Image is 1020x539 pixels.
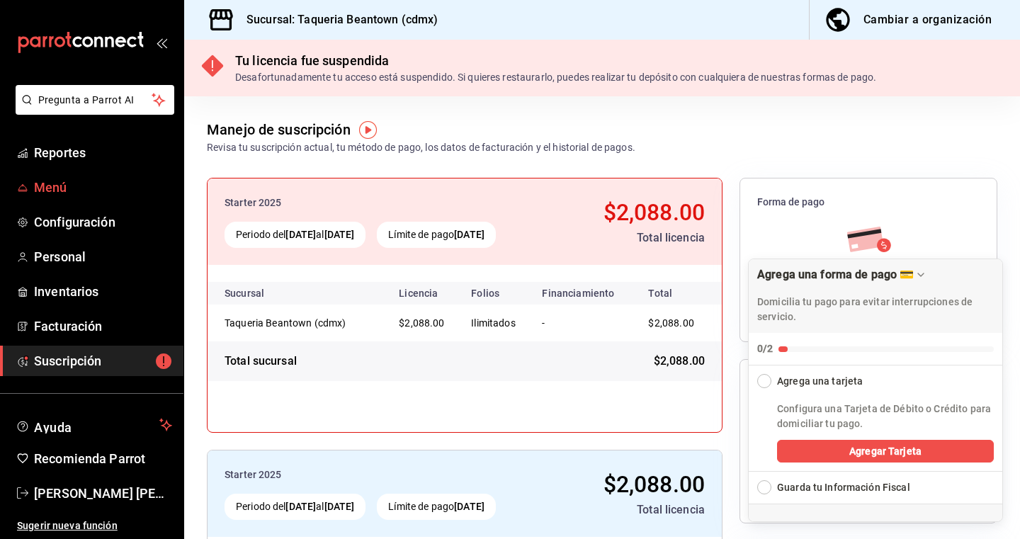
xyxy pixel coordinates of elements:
div: Total licencia [555,501,705,518]
span: Inventarios [34,282,172,301]
strong: [DATE] [454,229,484,240]
span: $2,088.00 [654,353,705,370]
div: Agrega una forma de pago 💳 [757,268,914,281]
div: Taqueria Beantown (cdmx) [225,316,366,330]
strong: [DATE] [324,501,355,512]
span: Configuración [34,212,172,232]
span: Suscripción [34,351,172,370]
th: Licencia [387,282,460,305]
div: Sucursal [225,288,302,299]
div: Guarda tu Información Fiscal [777,480,910,495]
th: Folios [460,282,531,305]
div: Periodo del al [225,494,365,520]
span: Menú [34,178,172,197]
span: $2,088.00 [648,317,693,329]
h3: Sucursal: Taqueria Beantown (cdmx) [235,11,438,28]
strong: [DATE] [285,501,316,512]
div: Límite de pago [377,222,496,248]
div: Agrega una tarjeta [777,374,863,389]
button: Pregunta a Parrot AI [16,85,174,115]
div: Total sucursal [225,353,297,370]
button: Agregar Tarjeta [777,440,994,463]
a: Pregunta a Parrot AI [10,103,174,118]
div: Total licencia [555,229,705,246]
td: Ilimitados [460,305,531,341]
div: Manejo de suscripción [207,119,351,140]
span: Agregar Tarjeta [849,444,922,459]
div: Periodo del al [225,222,365,248]
div: Agrega una forma de pago 💳 [748,259,1003,522]
p: Domicilia tu pago para evitar interrupciones de servicio. [757,295,994,324]
div: Drag to move checklist [749,259,1002,333]
strong: [DATE] [454,501,484,512]
span: [PERSON_NAME] [PERSON_NAME] [34,484,172,503]
button: Expand Checklist [749,472,1002,504]
span: Forma de pago [757,195,980,209]
strong: [DATE] [285,229,316,240]
div: Starter 2025 [225,195,544,210]
span: Sugerir nueva función [17,518,172,533]
div: Tu licencia fue suspendida [235,51,876,70]
button: Collapse Checklist [749,365,1002,389]
span: Facturación [34,317,172,336]
th: Total [631,282,722,305]
span: $2,088.00 [603,471,705,498]
div: Cambiar a organización [863,10,992,30]
p: Configura una Tarjeta de Débito o Crédito para domiciliar tu pago. [777,402,994,431]
span: Reportes [34,143,172,162]
td: - [531,305,631,341]
span: Ayuda [34,416,154,433]
img: Tooltip marker [359,121,377,139]
span: Recomienda Parrot [34,449,172,468]
strong: [DATE] [324,229,355,240]
button: open_drawer_menu [156,37,167,48]
div: 0/2 [757,341,773,356]
div: Límite de pago [377,494,496,520]
div: Revisa tu suscripción actual, tu método de pago, los datos de facturación y el historial de pagos. [207,140,635,155]
div: Starter 2025 [225,467,544,482]
span: Pregunta a Parrot AI [38,93,152,108]
span: $2,088.00 [603,199,705,226]
span: Personal [34,247,172,266]
button: Collapse Checklist [749,259,1002,365]
div: Desafortunadamente tu acceso está suspendido. Si quieres restaurarlo, puedes realizar tu depósito... [235,70,876,85]
th: Financiamiento [531,282,631,305]
span: $2,088.00 [399,317,444,329]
